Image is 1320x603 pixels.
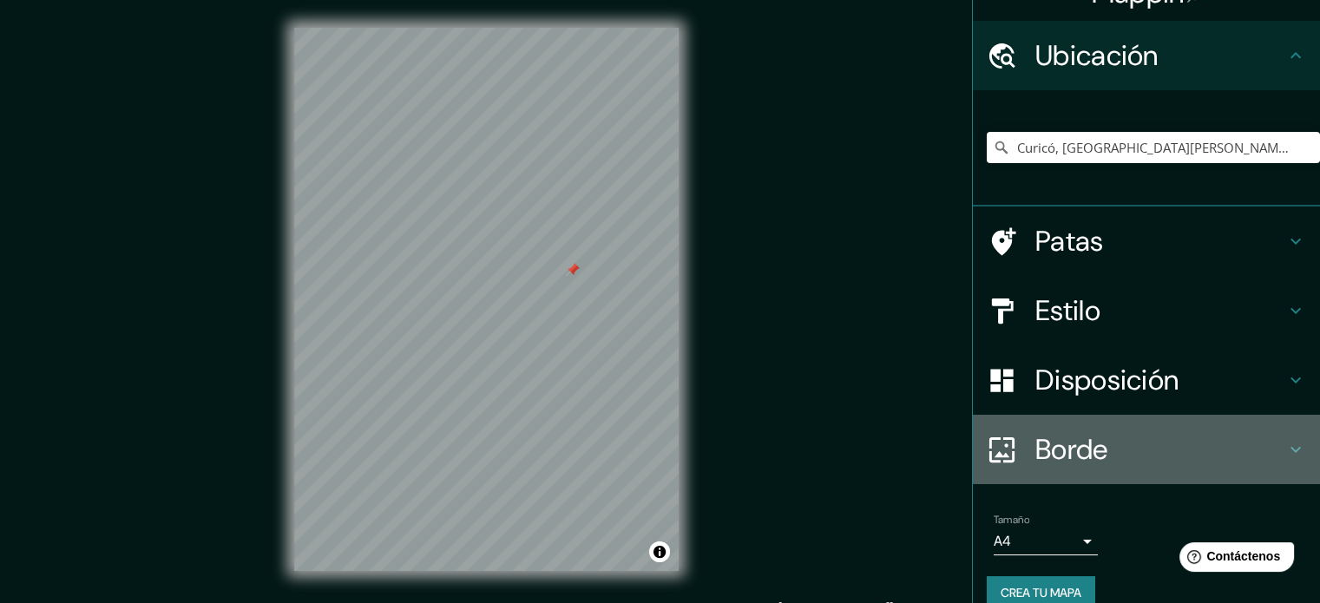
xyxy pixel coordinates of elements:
[973,21,1320,90] div: Ubicación
[1035,362,1179,398] font: Disposición
[973,415,1320,484] div: Borde
[973,345,1320,415] div: Disposición
[994,513,1029,527] font: Tamaño
[973,206,1320,276] div: Patas
[1035,223,1104,259] font: Patas
[1035,431,1108,468] font: Borde
[1035,292,1100,329] font: Estilo
[1001,585,1081,600] font: Crea tu mapa
[1166,535,1301,584] iframe: Lanzador de widgets de ayuda
[987,132,1320,163] input: Elige tu ciudad o zona
[973,276,1320,345] div: Estilo
[294,28,679,571] canvas: Mapa
[994,528,1098,555] div: A4
[994,532,1011,550] font: A4
[649,541,670,562] button: Activar o desactivar atribución
[1035,37,1159,74] font: Ubicación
